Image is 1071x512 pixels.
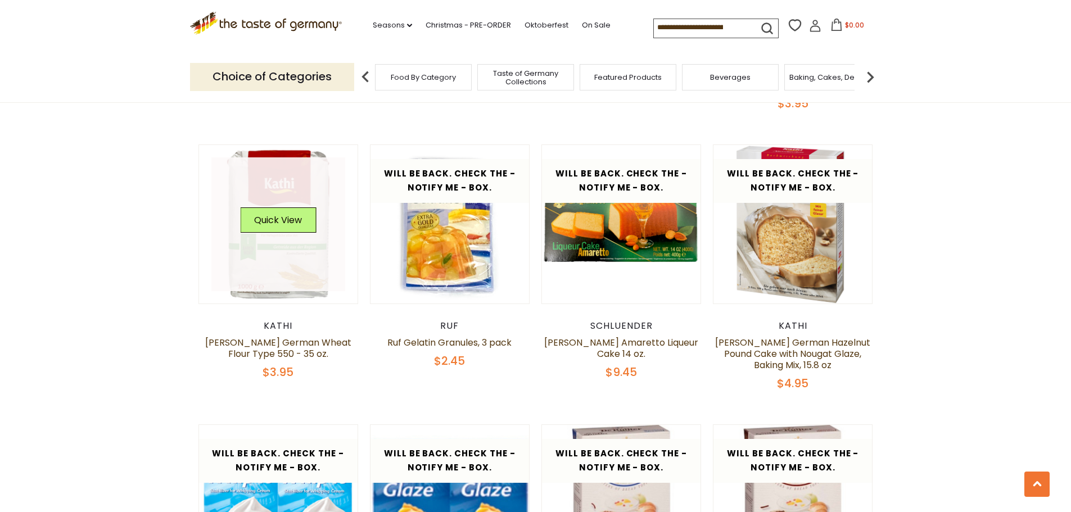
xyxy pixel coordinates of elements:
button: $0.00 [824,19,871,35]
a: Christmas - PRE-ORDER [426,19,511,31]
a: [PERSON_NAME] German Wheat Flour Type 550 - 35 oz. [205,336,351,360]
img: Kathi German Hazelnut Pound Cake with Nougat Glaze, Baking Mix, 15.8 oz [713,145,873,304]
img: next arrow [859,66,882,88]
span: $2.45 [434,353,465,369]
a: Beverages [710,73,751,81]
button: Quick View [240,207,316,233]
a: On Sale [582,19,611,31]
a: [PERSON_NAME] Amaretto Liqueur Cake 14 oz. [544,336,698,360]
span: $3.95 [778,96,808,111]
img: Kathi German Wheat Flour Type 550 - 35 oz. [199,145,358,304]
p: Choice of Categories [190,63,354,90]
a: Baking, Cakes, Desserts [789,73,876,81]
a: Taste of Germany Collections [481,69,571,86]
a: Oktoberfest [525,19,568,31]
a: Featured Products [594,73,662,81]
img: Ruf Gelatin Granules, 3 pack [370,145,530,304]
a: Seasons [373,19,412,31]
img: Schluender Amaretto Liqueur Cake 14 oz. [542,145,701,304]
a: Food By Category [391,73,456,81]
div: Ruf [370,320,530,332]
span: $9.45 [605,364,637,380]
div: Kathi [198,320,359,332]
div: Schluender [541,320,702,332]
a: Ruf Gelatin Granules, 3 pack [387,336,512,349]
img: previous arrow [354,66,377,88]
span: $0.00 [845,20,864,30]
div: Kathi [713,320,873,332]
span: $4.95 [777,375,808,391]
span: $3.95 [263,364,293,380]
a: [PERSON_NAME] German Hazelnut Pound Cake with Nougat Glaze, Baking Mix, 15.8 oz [715,336,870,371]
